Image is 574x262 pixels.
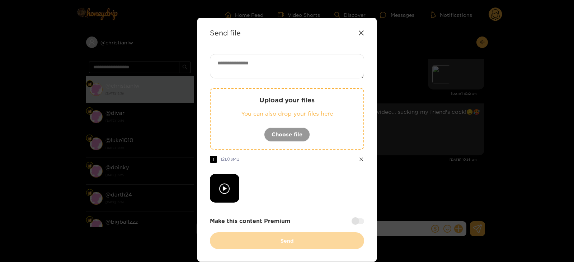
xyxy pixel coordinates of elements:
[210,217,290,225] strong: Make this content Premium
[210,232,364,249] button: Send
[264,127,310,142] button: Choose file
[225,96,349,104] p: Upload your files
[210,29,241,37] strong: Send file
[210,156,217,163] span: 1
[225,110,349,118] p: You can also drop your files here
[221,157,240,161] span: 121.03 MB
